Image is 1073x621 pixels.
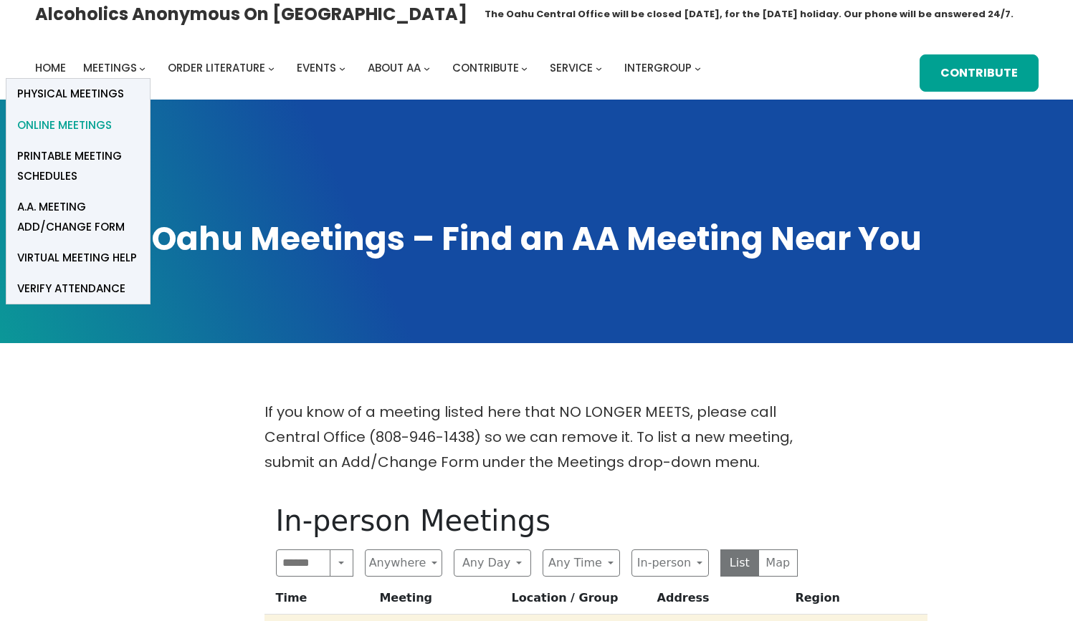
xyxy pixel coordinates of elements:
a: verify attendance [6,273,150,304]
a: Contribute [452,58,519,78]
th: Location / Group [506,588,652,615]
button: Anywhere [365,549,442,577]
a: Events [297,58,336,78]
th: Meeting [373,588,505,615]
span: Home [35,60,66,75]
span: Contribute [452,60,519,75]
button: Contribute submenu [521,64,528,71]
input: Search [276,549,331,577]
a: About AA [368,58,421,78]
span: Online Meetings [17,115,112,135]
span: Printable Meeting Schedules [17,146,139,186]
button: Meetings submenu [139,64,146,71]
nav: Intergroup [35,58,706,78]
a: Home [35,58,66,78]
a: Intergroup [624,58,692,78]
button: Any Day [454,549,531,577]
button: Intergroup submenu [695,64,701,71]
button: Any Time [543,549,620,577]
span: Physical Meetings [17,84,124,104]
a: Meetings [83,58,137,78]
button: Order Literature submenu [268,64,275,71]
p: If you know of a meeting listed here that NO LONGER MEETS, please call Central Office (808-946-14... [264,400,809,475]
span: Meetings [83,60,137,75]
button: Map [758,549,798,577]
span: Service [550,60,593,75]
th: Address [652,588,790,615]
h1: In-person Meetings [276,504,798,538]
button: In-person [631,549,709,577]
a: Contribute [920,54,1038,92]
button: Search [330,549,353,577]
th: Region [789,588,927,615]
button: Service submenu [596,64,602,71]
th: Time [264,588,374,615]
span: About AA [368,60,421,75]
a: Printable Meeting Schedules [6,140,150,191]
span: Order Literature [168,60,265,75]
a: A.A. Meeting Add/Change Form [6,191,150,242]
span: Events [297,60,336,75]
h1: The Oahu Central Office will be closed [DATE], for the [DATE] holiday. Our phone will be answered... [485,7,1014,21]
a: Virtual Meeting Help [6,242,150,273]
span: Virtual Meeting Help [17,248,137,268]
button: List [720,549,760,577]
a: Physical Meetings [6,79,150,110]
span: A.A. Meeting Add/Change Form [17,197,139,237]
span: Intergroup [624,60,692,75]
h1: Oahu Meetings – Find an AA Meeting Near You [35,217,1039,261]
a: Online Meetings [6,110,150,140]
button: Events submenu [339,64,345,71]
span: verify attendance [17,279,125,299]
a: Service [550,58,593,78]
button: About AA submenu [424,64,430,71]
